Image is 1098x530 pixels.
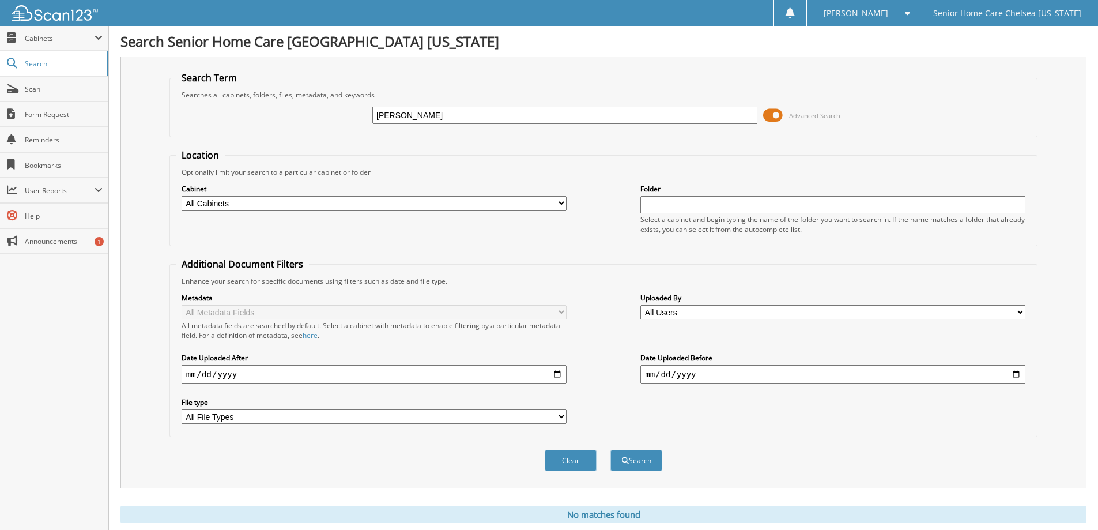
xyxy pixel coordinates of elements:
div: Select a cabinet and begin typing the name of the folder you want to search in. If the name match... [640,215,1025,234]
legend: Search Term [176,72,243,84]
label: Folder [640,184,1025,194]
button: Search [610,450,662,471]
span: Search [25,59,101,69]
span: Form Request [25,110,103,119]
input: start [182,365,567,384]
label: File type [182,397,567,407]
span: Help [25,211,103,221]
label: Date Uploaded After [182,353,567,363]
div: No matches found [120,506,1086,523]
div: Optionally limit your search to a particular cabinet or folder [176,167,1031,177]
div: Searches all cabinets, folders, files, metadata, and keywords [176,90,1031,100]
span: User Reports [25,186,95,196]
span: Bookmarks [25,160,103,170]
button: Clear [545,450,597,471]
label: Uploaded By [640,293,1025,303]
input: end [640,365,1025,384]
div: 1 [95,237,104,246]
legend: Location [176,149,225,161]
div: All metadata fields are searched by default. Select a cabinet with metadata to enable filtering b... [182,321,567,340]
span: [PERSON_NAME] [824,10,888,17]
a: here [303,330,318,340]
h1: Search Senior Home Care [GEOGRAPHIC_DATA] [US_STATE] [120,32,1086,51]
label: Cabinet [182,184,567,194]
span: Announcements [25,236,103,246]
span: Advanced Search [789,111,840,120]
img: scan123-logo-white.svg [12,5,98,21]
legend: Additional Document Filters [176,258,309,270]
span: Reminders [25,135,103,145]
label: Date Uploaded Before [640,353,1025,363]
span: Scan [25,84,103,94]
span: Cabinets [25,33,95,43]
span: Senior Home Care Chelsea [US_STATE] [933,10,1081,17]
div: Enhance your search for specific documents using filters such as date and file type. [176,276,1031,286]
label: Metadata [182,293,567,303]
